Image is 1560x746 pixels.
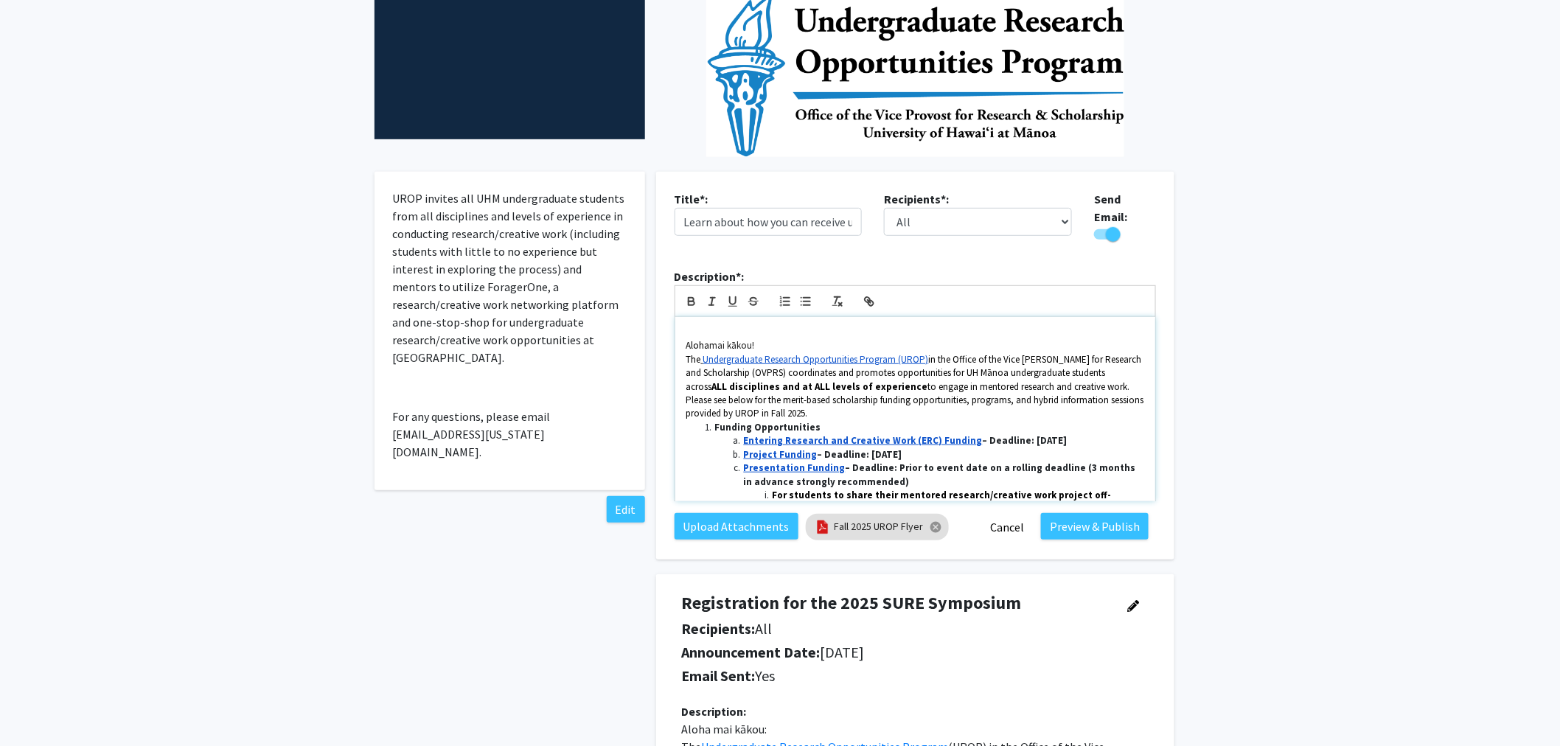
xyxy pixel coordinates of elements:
[930,520,943,534] mat-icon: cancel
[675,513,798,540] label: Upload Attachments
[11,680,63,735] iframe: Chat
[1094,226,1156,244] div: Toggle
[682,644,1108,661] h5: [DATE]
[744,434,983,447] a: Entering Research and Creative Work (ERC) Funding
[928,380,1130,393] span: to engage in mentored research and creative work.
[682,720,1149,738] p: Aloha mai kākou:
[835,519,924,534] a: Fall 2025 UROP Flyer
[682,593,1108,614] h4: Registration for the 2025 SURE Symposium
[686,339,710,352] span: Aloha
[392,189,627,366] p: UROP invites all UHM undergraduate students from all disciplines and levels of experience in cond...
[983,434,1068,447] strong: – Deadline: [DATE]
[744,448,818,461] a: Project Funding
[715,421,821,433] strong: Funding Opportunities
[815,519,831,535] img: pdf_icon.png
[703,353,929,366] a: Undergraduate Research Opportunities Program (UROP)
[1041,513,1149,540] button: Preview & Publish
[682,620,1108,638] h5: All
[981,513,1034,541] button: Cancel
[686,353,1144,393] span: in the Office of the Vice [PERSON_NAME] for Research and Scholarship (OVPRS) coordinates and prom...
[607,496,645,523] button: Edit
[682,619,756,638] b: Recipients:
[744,461,846,474] a: Presentation Funding
[884,192,949,206] b: Recipients*:
[818,448,902,461] strong: – Deadline: [DATE]
[682,643,821,661] b: Announcement Date:
[675,269,745,284] b: Description*:
[1094,192,1127,224] b: Send Email:
[682,667,1108,685] h5: Yes
[744,461,1138,487] strong: – Deadline: Prior to event date on a rolling deadline (3 months in advance strongly recommended)
[682,703,1149,720] div: Description:
[675,192,708,206] b: Title*:
[773,489,1112,515] strong: For students to share their mentored research/creative work project off-campus
[682,666,756,685] b: Email Sent:
[686,353,701,366] span: The
[686,394,1146,419] span: Please see below for the merit-based scholarship funding opportunities, programs, and hybrid info...
[392,408,627,461] p: For any questions, please email [EMAIL_ADDRESS][US_STATE][DOMAIN_NAME].
[712,380,928,393] strong: ALL disciplines and at ALL levels of experience
[710,339,755,352] span: mai kākou!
